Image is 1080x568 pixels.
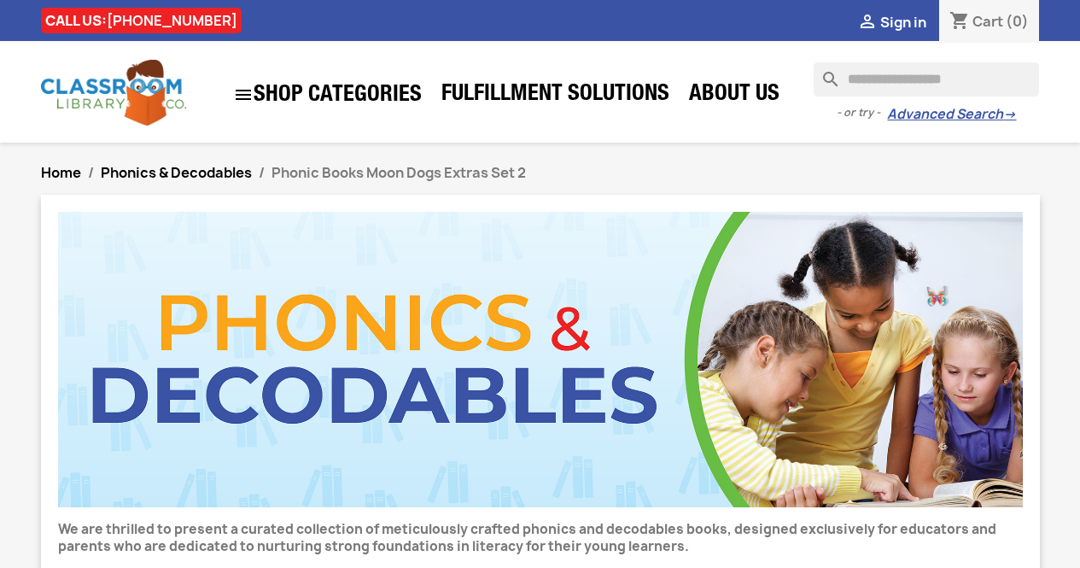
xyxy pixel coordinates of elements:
[41,60,186,126] img: Classroom Library Company
[41,163,81,182] a: Home
[1003,106,1016,123] span: →
[58,521,1023,555] p: We are thrilled to present a curated collection of meticulously crafted phonics and decodables bo...
[233,85,254,105] i: 
[680,79,788,113] a: About Us
[857,13,878,33] i: 
[814,62,1039,97] input: Search
[101,163,252,182] a: Phonics & Decodables
[837,104,887,121] span: - or try -
[887,106,1016,123] a: Advanced Search→
[41,8,242,33] div: CALL US:
[271,163,526,182] span: Phonic Books Moon Dogs Extras Set 2
[880,13,926,32] span: Sign in
[1006,12,1029,31] span: (0)
[857,13,926,32] a:  Sign in
[814,62,834,83] i: search
[225,76,430,114] a: SHOP CATEGORIES
[949,12,970,32] i: shopping_cart
[972,12,1003,31] span: Cart
[58,212,1023,507] img: CLC_Phonics_And_Decodables.jpg
[433,79,678,113] a: Fulfillment Solutions
[107,11,237,30] a: [PHONE_NUMBER]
